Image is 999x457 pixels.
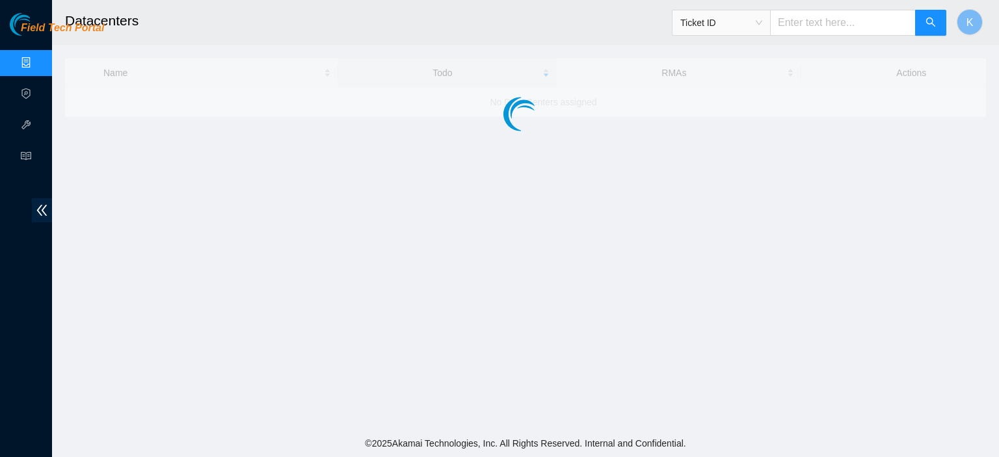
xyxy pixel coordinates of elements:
[926,17,936,29] span: search
[957,9,983,35] button: K
[21,145,31,171] span: read
[52,430,999,457] footer: © 2025 Akamai Technologies, Inc. All Rights Reserved. Internal and Confidential.
[915,10,946,36] button: search
[32,198,52,222] span: double-left
[21,22,104,34] span: Field Tech Portal
[770,10,916,36] input: Enter text here...
[10,13,66,36] img: Akamai Technologies
[680,13,762,33] span: Ticket ID
[966,14,974,31] span: K
[10,23,104,40] a: Akamai TechnologiesField Tech Portal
